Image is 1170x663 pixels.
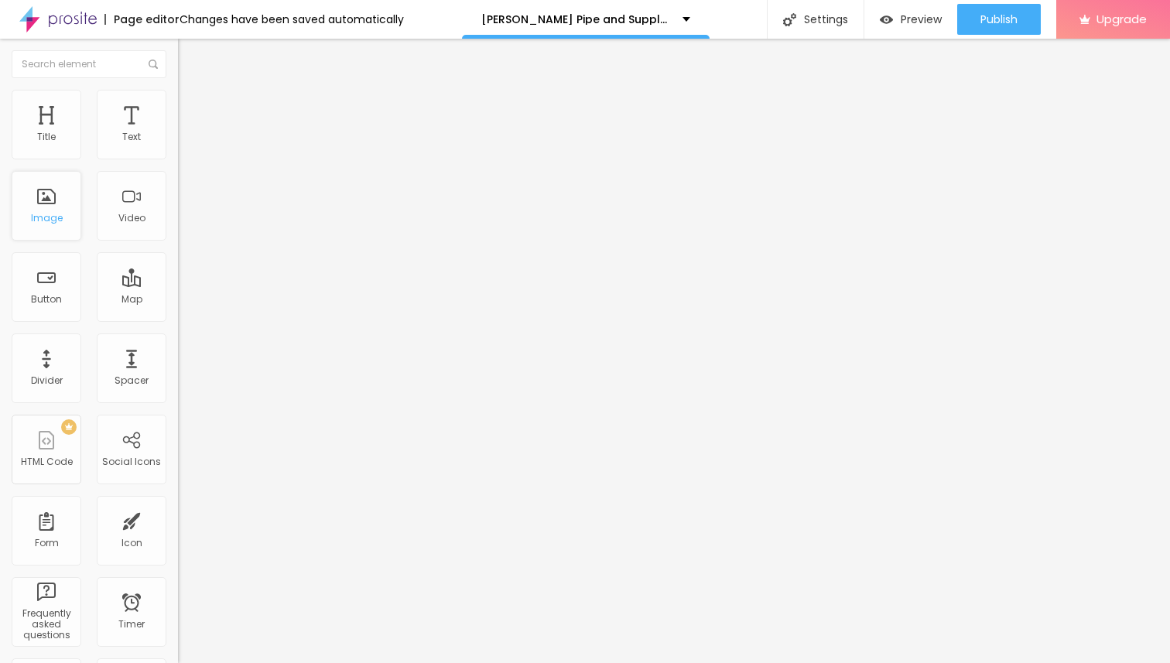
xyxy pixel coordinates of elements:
[122,132,141,142] div: Text
[980,13,1018,26] span: Publish
[957,4,1041,35] button: Publish
[118,213,145,224] div: Video
[31,294,62,305] div: Button
[880,13,893,26] img: view-1.svg
[180,14,404,25] div: Changes have been saved automatically
[481,14,671,25] p: [PERSON_NAME] Pipe and Supply Inc.
[102,456,161,467] div: Social Icons
[37,132,56,142] div: Title
[121,294,142,305] div: Map
[12,50,166,78] input: Search element
[31,213,63,224] div: Image
[864,4,957,35] button: Preview
[178,39,1170,663] iframe: Editor
[21,456,73,467] div: HTML Code
[901,13,942,26] span: Preview
[121,538,142,549] div: Icon
[31,375,63,386] div: Divider
[15,608,77,641] div: Frequently asked questions
[783,13,796,26] img: Icone
[1096,12,1147,26] span: Upgrade
[35,538,59,549] div: Form
[149,60,158,69] img: Icone
[104,14,180,25] div: Page editor
[118,619,145,630] div: Timer
[115,375,149,386] div: Spacer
